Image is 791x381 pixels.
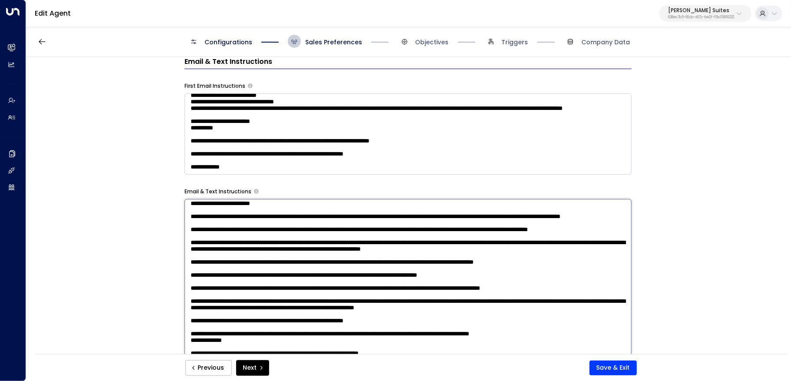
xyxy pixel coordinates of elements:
a: Edit Agent [35,8,71,18]
span: Sales Preferences [305,38,362,46]
button: Specify instructions for the agent's first email only, such as introductory content, special offe... [248,83,253,88]
button: Previous [185,360,232,376]
p: 638ec7b5-66cb-467c-be2f-f19c05816232 [668,16,734,19]
h3: Email & Text Instructions [185,56,632,69]
button: Provide any specific instructions you want the agent to follow only when responding to leads via ... [254,189,259,194]
span: Company Data [581,38,630,46]
button: Save & Exit [590,361,637,375]
span: Objectives [415,38,449,46]
label: First Email Instructions [185,82,245,90]
button: [PERSON_NAME] Suites638ec7b5-66cb-467c-be2f-f19c05816232 [659,5,751,22]
span: Configurations [204,38,252,46]
p: [PERSON_NAME] Suites [668,8,734,13]
span: Triggers [502,38,528,46]
label: Email & Text Instructions [185,188,251,195]
button: Next [236,360,269,376]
